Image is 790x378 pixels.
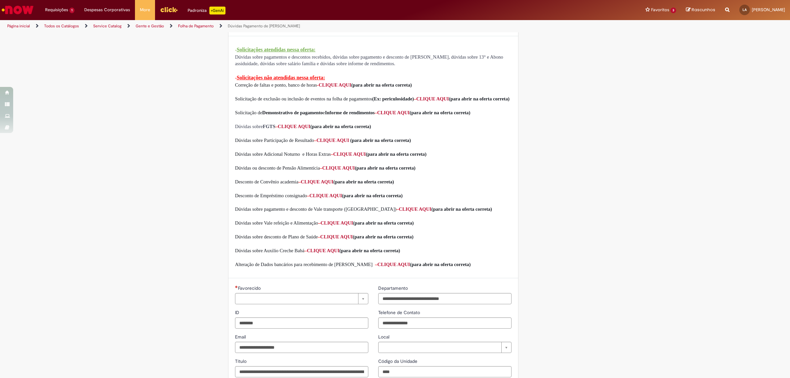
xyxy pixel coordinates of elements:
a: CLIQUE AQUI [319,82,351,88]
span: - [235,47,237,52]
span: Alteração de Dados bancários para recebimento de [PERSON_NAME] [235,262,373,267]
span: - [235,75,237,80]
span: Solicitações não atendidas nessa oferta: [237,75,325,80]
span: Telefone de Contato [378,310,421,315]
span: Departamento [378,285,409,291]
span: Informe de rendimentos [325,110,375,115]
span: (para abrir na oferta correta) [333,179,394,184]
a: Limpar campo Local [378,342,512,353]
input: Telefone de Contato [378,317,512,329]
span: Desconto de Convênio academia [235,179,299,184]
span: Título [235,358,248,364]
span: (para abrir na oferta correta) [366,151,426,157]
span: (para abrir na oferta correta) [353,220,414,226]
span: (para abrir na oferta correta) [432,206,492,212]
span: (para abrir na oferta correta) [353,234,413,239]
span: Solicitação de exclusão ou inclusão de eventos na folha de pagamentos [235,96,372,101]
a: Todos os Catálogos [44,23,79,29]
span: Dúvidas sobre Adicional Noturno e Horas Extras [235,151,331,157]
img: ServiceNow [1,3,35,16]
span: More [140,7,150,13]
span: Código da Unidade [378,358,419,364]
a: CLIQUE AQUI [316,138,349,143]
span: – [307,193,309,198]
span: Dúvidas sobre desconto de Plano de Saúde [235,234,318,239]
span: Despesas Corporativas [84,7,130,13]
span: (para abrir na oferta correta) [410,262,471,267]
a: Dúvidas Pagamento de [PERSON_NAME] [228,23,300,29]
span: – [318,234,320,239]
a: CLIQUE AQUI [320,234,353,239]
span: Dúvidas sobre [235,124,263,129]
a: Folha de Pagamento [178,23,214,29]
span: Local [378,334,391,340]
span: – [320,165,322,171]
span: – [396,206,399,212]
span: – [304,248,307,253]
span: Correção de faltas e ponto, banco de horas [235,82,317,88]
span: Desconto de Empréstimo consignado [235,193,307,198]
a: Rascunhos [686,7,715,13]
span: Dúvidas sobre Auxilio Creche Babá [235,248,304,253]
span: Demonstrativo de pagamento [262,110,323,115]
span: Dúvidas sobre pagamento e desconto de Vale transporte ([GEOGRAPHIC_DATA]) [235,206,396,212]
span: – [331,151,333,157]
span: CLIQUE AQUI [321,220,353,226]
span: [PERSON_NAME] [752,7,785,13]
span: (Ex: periculosidade) [372,96,510,101]
ul: Trilhas de página [5,20,522,32]
span: (para abrir na oferta correta) [310,124,371,129]
span: 3 [671,8,676,13]
a: CLIQUE AQUI [333,151,366,157]
span: Favoritos [651,7,669,13]
span: – [314,138,316,143]
span: Dúvidas sobre Vale refeição e Alimentação [235,220,318,226]
a: Gente e Gestão [136,23,164,29]
img: click_logo_yellow_360x200.png [160,5,178,14]
a: CLIQUE AQUI [278,124,310,129]
span: (para abrir na oferta correta) [350,138,411,143]
span: (para abrir na oferta correta) [355,165,415,171]
a: CLIQUE AQUI [399,206,432,212]
span: - [317,82,319,88]
span: CLIQUE AQUI [307,248,339,253]
a: CLIQUE AQUI [309,193,342,198]
div: Padroniza [188,7,225,14]
span: CLIQUE AQUI [322,165,355,171]
span: (para abrir na oferta correta) [410,110,470,115]
span: (para abrir na oferta correta) [449,96,510,101]
span: e [323,110,325,115]
span: ID [235,310,241,315]
span: Solicitações atendidas nessa oferta: [237,47,316,52]
span: Dúvidas ou desconto de Pensão Alimentícia [235,165,320,171]
input: ID [235,317,368,329]
span: – [276,124,278,129]
span: LA [743,8,747,12]
span: – [375,262,377,267]
span: Necessários [235,285,238,288]
span: Necessários - Favorecido [238,285,262,291]
span: – [414,96,416,101]
span: – [298,179,301,184]
a: CLIQUE AQUI [301,179,333,184]
p: Dúvidas sobre pagamentos e descontos recebidos, dúvidas sobre pagamento e desconto de [PERSON_NAM... [235,54,512,67]
input: Email [235,342,368,353]
span: FGTS [263,124,275,129]
a: CLIQUE AQUI [416,96,449,101]
span: – [375,110,377,115]
a: CLIQUE AQUI [377,110,410,115]
span: (para abrir na oferta correta) [339,248,400,253]
input: Título [235,366,368,377]
a: CLIQUE AQUI [378,262,410,267]
input: Código da Unidade [378,366,512,377]
input: Departamento [378,293,512,304]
